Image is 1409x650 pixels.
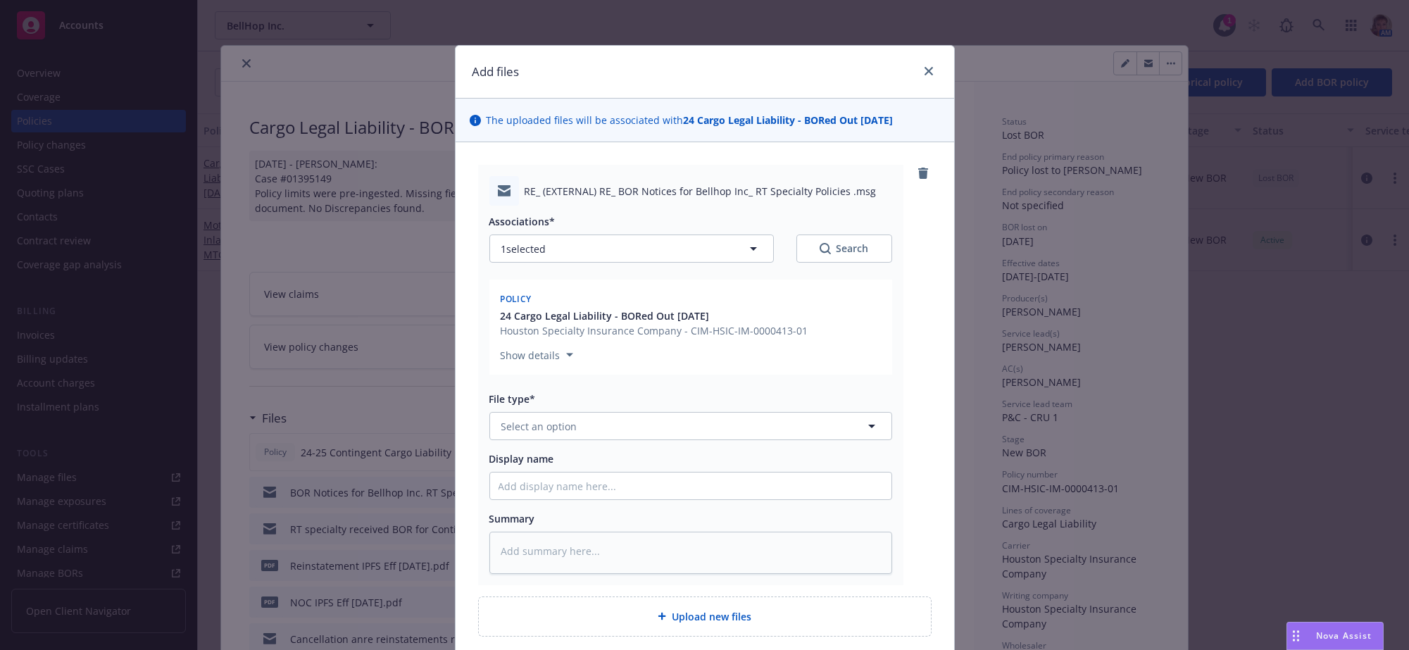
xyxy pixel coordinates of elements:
div: Drag to move [1287,623,1305,649]
div: Upload new files [478,596,932,637]
span: Display name [489,452,554,465]
input: Add display name here... [490,473,891,499]
span: Nova Assist [1316,630,1372,642]
span: Summary [489,512,535,525]
span: Upload new files [672,609,751,624]
span: Select an option [501,419,577,434]
button: Select an option [489,412,892,440]
button: Nova Assist [1286,622,1384,650]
